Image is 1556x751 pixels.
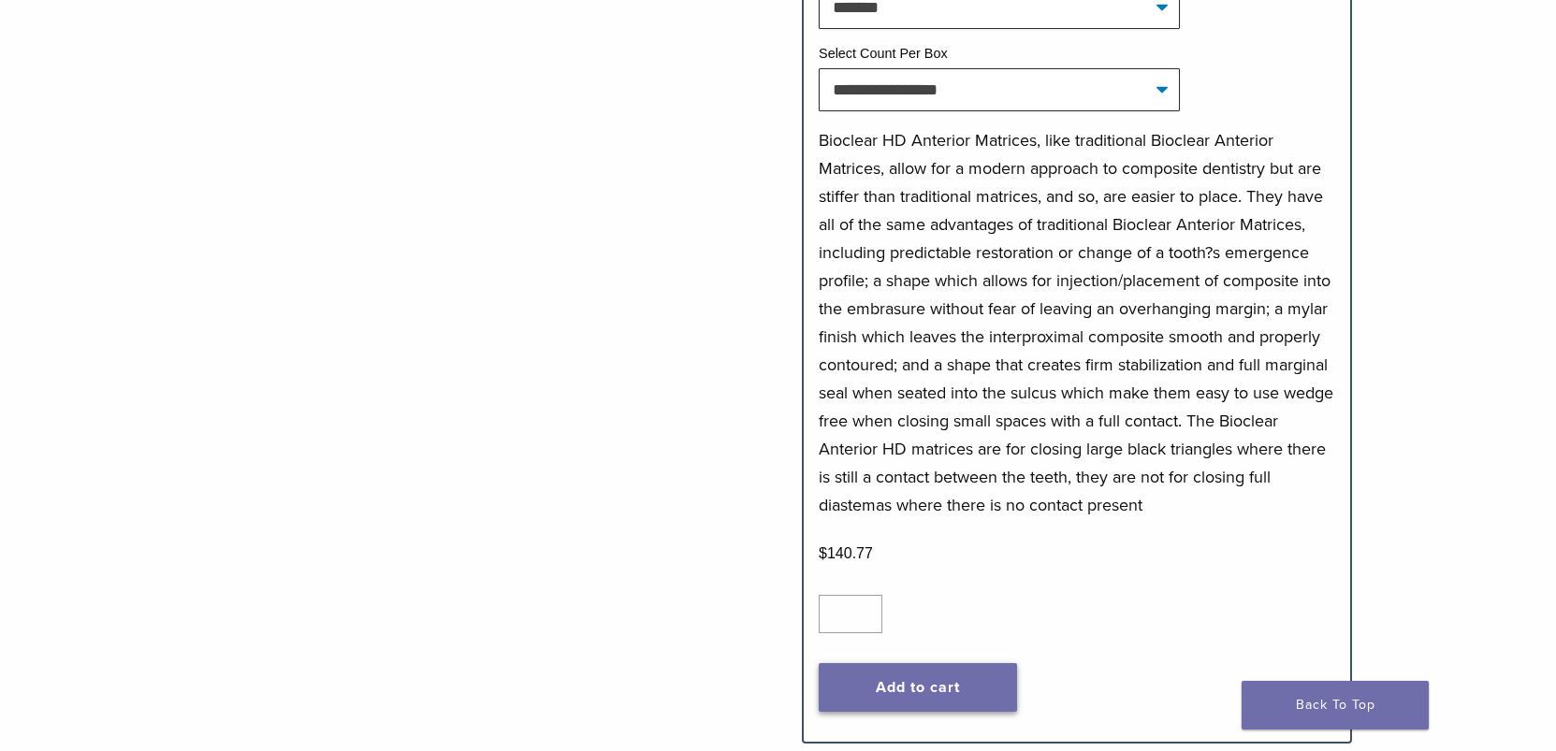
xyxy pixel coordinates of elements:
p: Bioclear HD Anterior Matrices, like traditional Bioclear Anterior Matrices, allow for a modern ap... [819,126,1335,519]
label: Select Count Per Box [819,46,948,61]
button: Add to cart [819,663,1017,712]
a: Back To Top [1242,681,1429,729]
span: $ [819,545,827,561]
bdi: 140.77 [819,545,873,561]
